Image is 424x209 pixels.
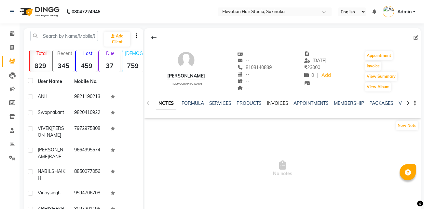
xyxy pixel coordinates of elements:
span: Admin [397,8,412,15]
span: 23000 [304,64,320,70]
a: INVOICES [267,100,288,106]
img: avatar [176,50,196,70]
img: Admin [383,6,394,17]
td: 8850077056 [70,164,107,186]
input: Search by Name/Mobile/Email/Code [30,31,98,41]
span: -- [237,58,250,63]
span: 8108140839 [237,64,272,70]
button: New Note [396,121,418,130]
button: Appointment [365,51,393,60]
span: [PERSON_NAME] [38,147,63,160]
img: logo [17,3,61,21]
td: 9594706708 [70,186,107,202]
button: Invoice [365,62,381,71]
strong: 459 [76,62,97,70]
td: 9821190213 [70,89,107,105]
span: ANIL [38,93,48,99]
td: 9820410922 [70,105,107,121]
span: -- [237,71,250,77]
span: ₹ [304,64,307,70]
span: -- [304,51,317,57]
a: PACKAGES [369,100,393,106]
button: View Summary [365,72,397,81]
th: User Name [34,74,70,89]
span: No notes [144,136,421,201]
span: vinay [38,190,49,196]
div: [PERSON_NAME] [167,73,205,79]
a: SERVICES [209,100,231,106]
span: singh [49,190,61,196]
span: [PERSON_NAME] [38,125,64,138]
p: Total [32,50,51,56]
a: MEMBERSHIP [334,100,364,106]
a: APPOINTMENTS [294,100,329,106]
td: 7972975808 [70,121,107,143]
strong: 759 [122,62,144,70]
b: 08047224946 [72,3,100,21]
button: View Album [365,82,391,91]
a: PRODUCTS [237,100,262,106]
p: [DEMOGRAPHIC_DATA] [125,50,144,56]
span: -- [237,85,250,91]
th: Mobile No. [70,74,107,89]
a: Add [321,71,332,80]
strong: 345 [53,62,74,70]
span: 0 [304,72,314,78]
span: SHAIKH [38,168,65,181]
span: | [317,72,318,79]
span: VIVEK [38,125,51,131]
div: Back to Client [147,32,161,44]
span: swapnakant [38,109,64,115]
strong: 829 [30,62,51,70]
p: Recent [55,50,74,56]
strong: 37 [99,62,120,70]
span: NABIL [38,168,51,174]
span: RANE [49,154,61,160]
a: NOTES [156,98,176,109]
span: [DATE] [304,58,327,63]
p: Due [100,50,120,56]
a: Add Client [104,32,130,47]
iframe: chat widget [397,183,417,202]
span: [DEMOGRAPHIC_DATA] [172,82,202,85]
a: FORMULA [182,100,204,106]
span: -- [237,51,250,57]
td: 9664995574 [70,143,107,164]
span: -- [237,78,250,84]
p: Lost [78,50,97,56]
